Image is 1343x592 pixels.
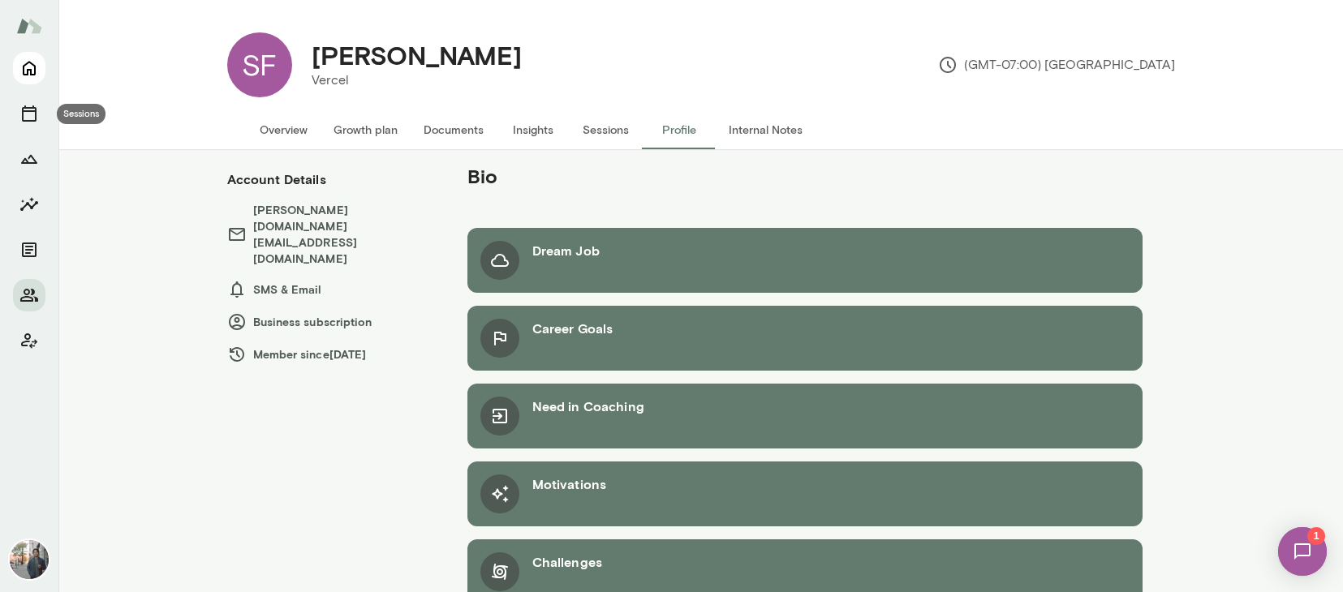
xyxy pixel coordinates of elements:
[312,40,522,71] h4: [PERSON_NAME]
[532,552,603,572] h6: Challenges
[13,52,45,84] button: Home
[13,188,45,221] button: Insights
[13,324,45,357] button: Client app
[13,143,45,175] button: Growth Plan
[467,163,1013,189] h5: Bio
[532,397,644,416] h6: Need in Coaching
[227,202,435,267] h6: [PERSON_NAME][DOMAIN_NAME][EMAIL_ADDRESS][DOMAIN_NAME]
[10,540,49,579] img: Gene Lee
[227,169,326,189] h6: Account Details
[532,319,613,338] h6: Career Goals
[312,71,522,90] p: Vercel
[57,104,105,124] div: Sessions
[321,110,411,149] button: Growth plan
[13,234,45,266] button: Documents
[247,110,321,149] button: Overview
[227,280,435,299] h6: SMS & Email
[13,279,45,311] button: Members
[497,110,570,149] button: Insights
[227,312,435,332] h6: Business subscription
[716,110,816,149] button: Internal Notes
[570,110,643,149] button: Sessions
[532,474,607,494] h6: Motivations
[227,32,292,97] div: SF
[643,110,716,149] button: Profile
[411,110,497,149] button: Documents
[16,11,42,41] img: Mento
[227,345,435,364] h6: Member since [DATE]
[13,97,45,130] button: Sessions
[532,241,600,260] h6: Dream Job
[938,55,1175,75] p: (GMT-07:00) [GEOGRAPHIC_DATA]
